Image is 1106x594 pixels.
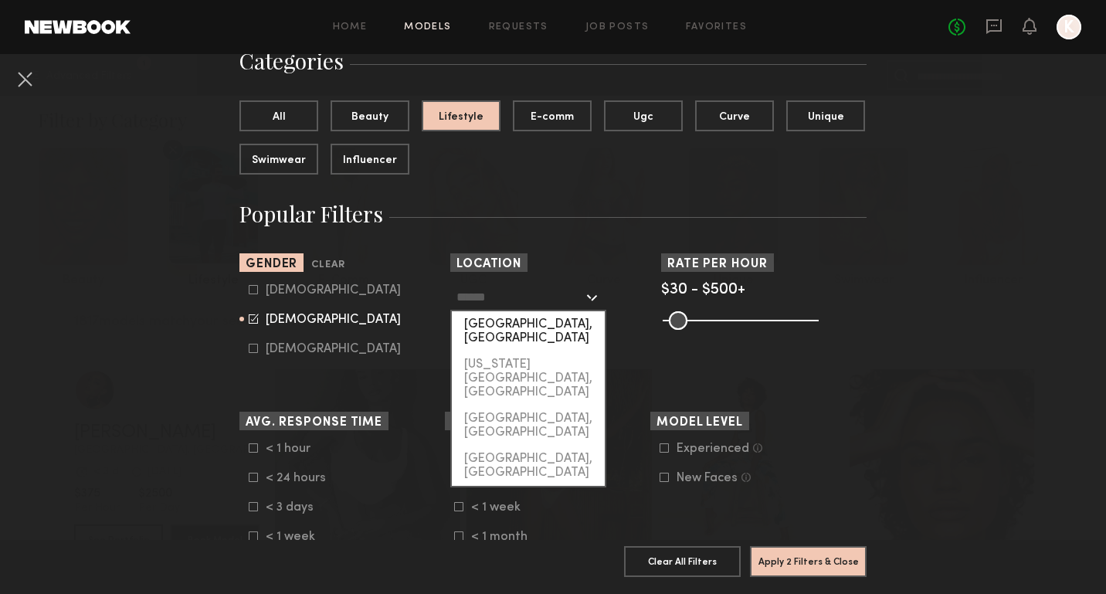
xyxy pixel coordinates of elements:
span: Gender [246,259,297,270]
h3: Popular Filters [239,199,867,229]
button: Apply 2 Filters & Close [750,546,867,577]
div: Experienced [677,444,749,453]
common-close-button: Cancel [12,66,37,94]
div: [DEMOGRAPHIC_DATA] [266,315,401,324]
a: Models [404,22,451,32]
div: [GEOGRAPHIC_DATA], [GEOGRAPHIC_DATA] [452,446,605,486]
span: Location [456,259,521,270]
span: Rate per Hour [667,259,768,270]
a: Job Posts [585,22,650,32]
div: < 1 month [471,532,531,541]
button: Curve [695,100,774,131]
span: $30 - $500+ [661,283,745,297]
button: Swimwear [239,144,318,175]
div: < 3 days [266,503,326,512]
button: E-comm [513,100,592,131]
div: < 1 week [266,532,326,541]
div: < 24 hours [266,474,326,483]
button: Clear All Filters [624,546,741,577]
button: Lifestyle [422,100,500,131]
button: Ugc [604,100,683,131]
a: Favorites [686,22,747,32]
span: Model Level [656,417,743,429]
div: [DEMOGRAPHIC_DATA] [266,345,401,354]
button: Unique [786,100,865,131]
button: Influencer [331,144,409,175]
a: K [1057,15,1081,39]
span: Avg. Response Time [246,417,382,429]
div: [US_STATE][GEOGRAPHIC_DATA], [GEOGRAPHIC_DATA] [452,351,605,406]
button: Clear [311,256,344,274]
a: Requests [489,22,548,32]
button: Cancel [12,66,37,91]
a: Home [333,22,368,32]
div: [GEOGRAPHIC_DATA], [GEOGRAPHIC_DATA] [452,311,605,351]
div: < 1 hour [266,444,326,453]
div: < 1 week [471,503,531,512]
div: New Faces [677,474,738,483]
button: Beauty [331,100,409,131]
h3: Categories [239,46,867,76]
div: [GEOGRAPHIC_DATA], [GEOGRAPHIC_DATA] [452,406,605,446]
div: [DEMOGRAPHIC_DATA] [266,286,401,295]
button: All [239,100,318,131]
